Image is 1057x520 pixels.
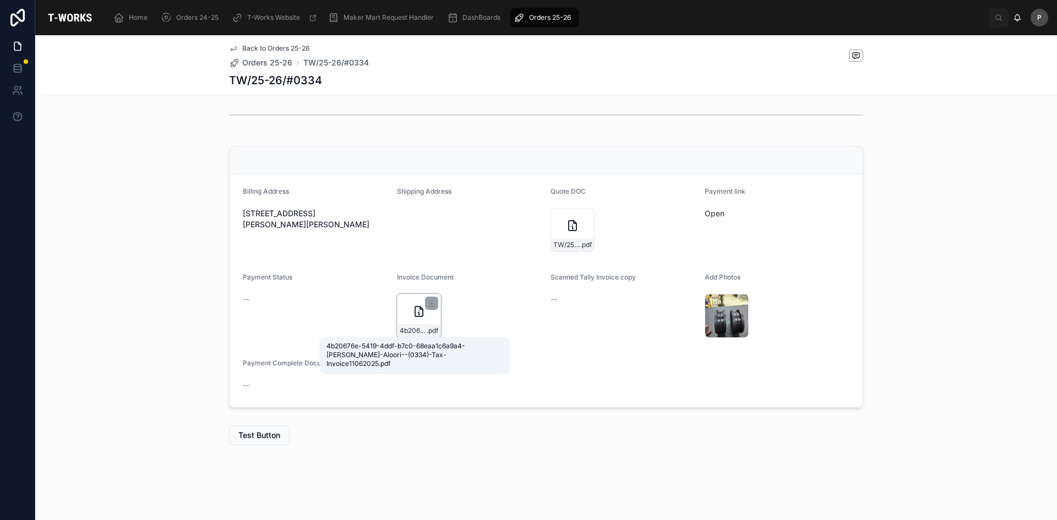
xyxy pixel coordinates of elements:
[705,187,745,195] span: Payment link
[247,13,300,22] span: T-Works Website
[510,8,579,28] a: Orders 25-26
[242,44,310,53] span: Back to Orders 25-26
[242,57,292,68] span: Orders 25-26
[243,187,289,195] span: Billing Address
[580,240,592,249] span: .pdf
[229,57,292,68] a: Orders 25-26
[44,9,96,26] img: App logo
[157,8,226,28] a: Orders 24-25
[551,187,586,195] span: Quote DOC
[129,13,148,22] span: Home
[229,425,290,445] button: Test Button
[462,13,500,22] span: DashBoards
[397,273,454,281] span: Invoice Document
[228,8,323,28] a: T-Works Website
[344,13,434,22] span: Maker Mart Request Handler
[243,359,340,367] span: Payment Complete Documents
[325,8,442,28] a: Maker Mart Request Handler
[444,8,508,28] a: DashBoards
[243,208,388,230] span: [STREET_ADDRESS][PERSON_NAME][PERSON_NAME]
[110,8,155,28] a: Home
[397,187,451,195] span: Shipping Address
[529,13,571,22] span: Orders 25-26
[705,209,724,218] a: Open
[243,294,249,305] span: --
[238,430,280,441] span: Test Button
[303,57,369,68] a: TW/25-26/#0334
[705,273,740,281] span: Add Photos
[229,44,310,53] a: Back to Orders 25-26
[400,326,427,335] span: 4b20676e-5419-4ddf-b7c0-68eaa1c6a9a4-[PERSON_NAME]-Aloori--(0334)-Tax-Invoice11062025
[427,326,438,335] span: .pdf
[229,73,322,88] h1: TW/25-26/#0334
[105,6,989,30] div: scrollable content
[176,13,219,22] span: Orders 24-25
[326,342,503,368] div: 4b20676e-5419-4ddf-b7c0-68eaa1c6a9a4-[PERSON_NAME]-Aloori--(0334)-Tax-Invoice11062025.pdf
[243,380,249,391] span: --
[243,273,292,281] span: Payment Status
[551,273,636,281] span: Scanned Tally Invoice copy
[551,294,557,305] span: --
[1037,13,1042,22] span: P
[553,240,580,249] span: TW/25-26/#0334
